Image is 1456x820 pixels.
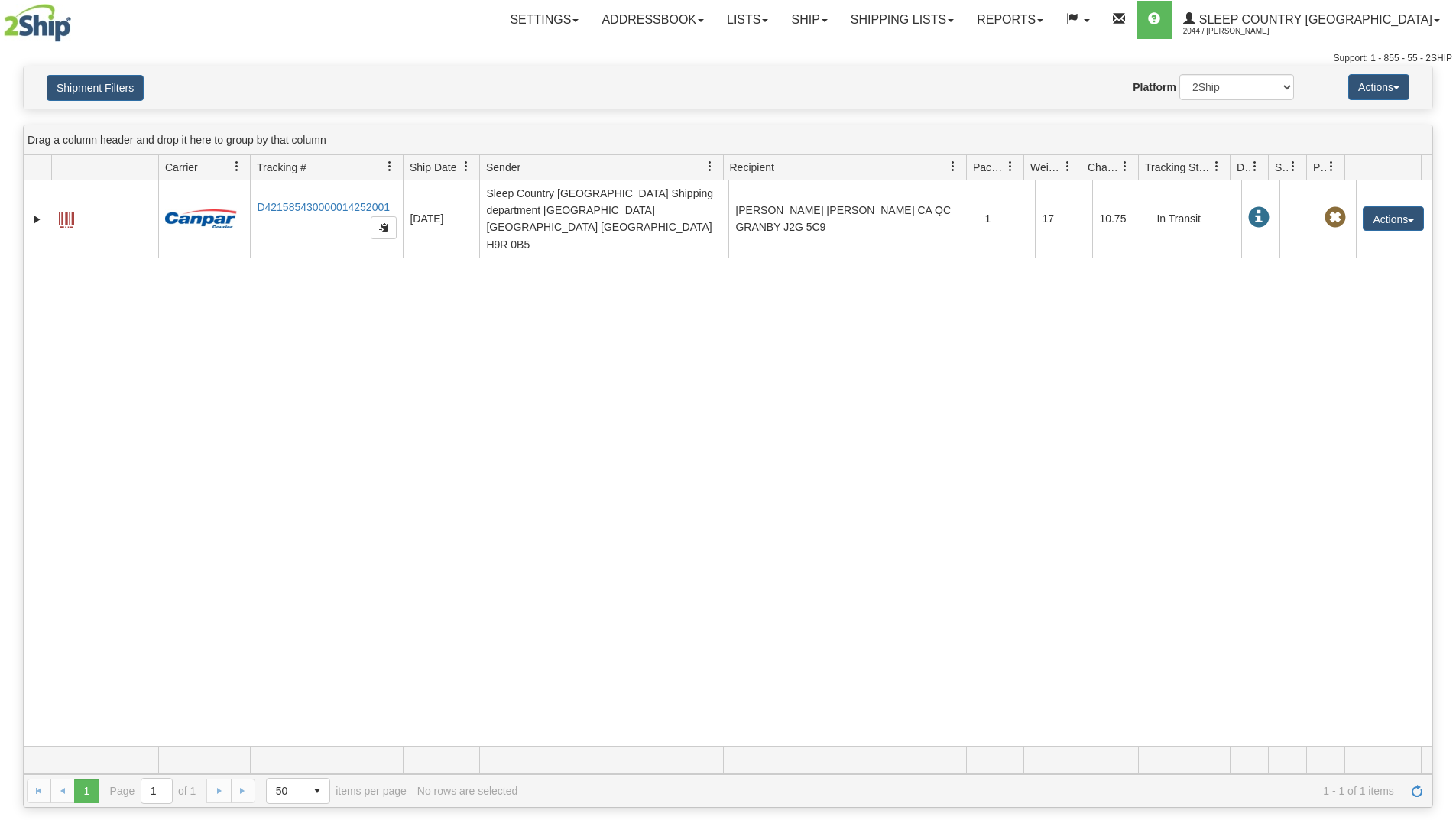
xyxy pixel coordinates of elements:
[1030,160,1062,175] span: Weight
[266,778,407,804] span: items per page
[728,180,978,258] td: [PERSON_NAME] [PERSON_NAME] CA QC GRANBY J2G 5C9
[305,779,329,803] span: select
[1112,154,1138,180] a: Charge filter column settings
[266,778,330,804] span: Page sizes drop down
[47,75,144,101] button: Shipment Filters
[1195,13,1432,26] span: Sleep Country [GEOGRAPHIC_DATA]
[978,180,1035,258] td: 1
[417,785,518,797] div: No rows are selected
[486,160,520,175] span: Sender
[1348,74,1409,100] button: Actions
[30,212,45,227] a: Expand
[1242,154,1268,180] a: Delivery Status filter column settings
[965,1,1055,39] a: Reports
[1204,154,1230,180] a: Tracking Status filter column settings
[590,1,715,39] a: Addressbook
[1248,207,1270,228] span: In Transit
[839,1,965,39] a: Shipping lists
[940,154,966,180] a: Recipient filter column settings
[377,154,403,180] a: Tracking # filter column settings
[1133,79,1176,95] label: Platform
[997,154,1023,180] a: Packages filter column settings
[1145,160,1211,175] span: Tracking Status
[4,52,1452,65] div: Support: 1 - 855 - 55 - 2SHIP
[1280,154,1306,180] a: Shipment Issues filter column settings
[410,160,456,175] span: Ship Date
[479,180,728,258] td: Sleep Country [GEOGRAPHIC_DATA] Shipping department [GEOGRAPHIC_DATA] [GEOGRAPHIC_DATA] [GEOGRAPH...
[165,160,198,175] span: Carrier
[1237,160,1250,175] span: Delivery Status
[1172,1,1451,39] a: Sleep Country [GEOGRAPHIC_DATA] 2044 / [PERSON_NAME]
[1363,206,1424,231] button: Actions
[59,206,74,230] a: Label
[371,216,397,239] button: Copy to clipboard
[528,785,1394,797] span: 1 - 1 of 1 items
[74,779,99,803] span: Page 1
[1318,154,1344,180] a: Pickup Status filter column settings
[1421,332,1454,488] iframe: chat widget
[1183,24,1298,39] span: 2044 / [PERSON_NAME]
[780,1,838,39] a: Ship
[1313,160,1326,175] span: Pickup Status
[1405,779,1429,803] a: Refresh
[1150,180,1241,258] td: In Transit
[165,209,237,228] img: 14 - Canpar
[715,1,780,39] a: Lists
[24,125,1432,155] div: grid grouping header
[1055,154,1081,180] a: Weight filter column settings
[730,160,774,175] span: Recipient
[110,778,196,804] span: Page of 1
[4,4,71,42] img: logo2044.jpg
[1035,180,1092,258] td: 17
[498,1,590,39] a: Settings
[973,160,1005,175] span: Packages
[1092,180,1150,258] td: 10.75
[1275,160,1288,175] span: Shipment Issues
[453,154,479,180] a: Ship Date filter column settings
[276,783,296,799] span: 50
[403,180,479,258] td: [DATE]
[224,154,250,180] a: Carrier filter column settings
[141,779,172,803] input: Page 1
[1088,160,1120,175] span: Charge
[697,154,723,180] a: Sender filter column settings
[257,201,390,213] a: D421585430000014252001
[1325,207,1346,228] span: Pickup Not Assigned
[257,160,306,175] span: Tracking #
